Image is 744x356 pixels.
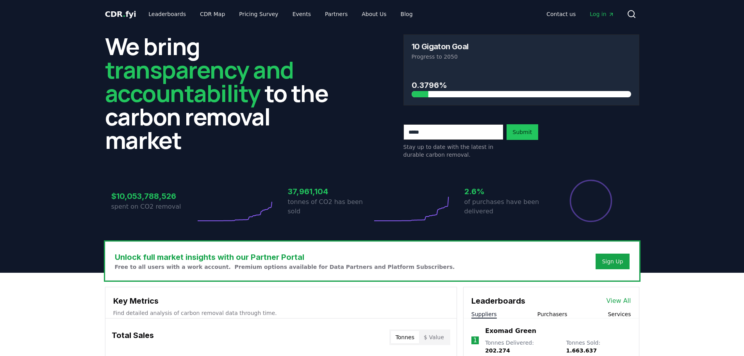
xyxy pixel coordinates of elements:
h2: We bring to the carbon removal market [105,34,341,152]
h3: 10 Gigaton Goal [412,43,469,50]
p: 1 [473,336,477,345]
a: Log in [583,7,620,21]
h3: $10,053,788,526 [111,190,196,202]
p: Tonnes Delivered : [485,339,558,354]
a: Pricing Survey [233,7,284,21]
h3: Key Metrics [113,295,449,307]
p: Free to all users with a work account. Premium options available for Data Partners and Platform S... [115,263,455,271]
span: 1.663.637 [566,347,597,354]
h3: Leaderboards [471,295,525,307]
nav: Main [142,7,419,21]
p: Stay up to date with the latest in durable carbon removal. [403,143,503,159]
h3: 0.3796% [412,79,631,91]
nav: Main [540,7,620,21]
a: Exomad Green [485,326,536,336]
div: Percentage of sales delivered [569,179,613,223]
h3: Unlock full market insights with our Partner Portal [115,251,455,263]
button: $ Value [419,331,449,343]
p: of purchases have been delivered [464,197,549,216]
button: Suppliers [471,310,497,318]
button: Sign Up [596,254,629,269]
a: Leaderboards [142,7,192,21]
a: Contact us [540,7,582,21]
h3: 37,961,104 [288,186,372,197]
a: Blog [394,7,419,21]
button: Purchasers [537,310,567,318]
a: CDR Map [194,7,231,21]
button: Services [608,310,631,318]
button: Tonnes [391,331,419,343]
p: spent on CO2 removal [111,202,196,211]
button: Submit [507,124,539,140]
a: View All [607,296,631,306]
h3: Total Sales [112,329,154,345]
a: CDR.fyi [105,9,136,20]
a: Partners [319,7,354,21]
span: . [123,9,125,19]
p: Tonnes Sold : [566,339,631,354]
span: Log in [590,10,614,18]
p: Progress to 2050 [412,53,631,61]
a: Sign Up [602,258,623,265]
h3: 2.6% [464,186,549,197]
p: Find detailed analysis of carbon removal data through time. [113,309,449,317]
a: Events [286,7,317,21]
p: tonnes of CO2 has been sold [288,197,372,216]
a: About Us [355,7,393,21]
span: transparency and accountability [105,54,294,109]
span: CDR fyi [105,9,136,19]
span: 202.274 [485,347,510,354]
